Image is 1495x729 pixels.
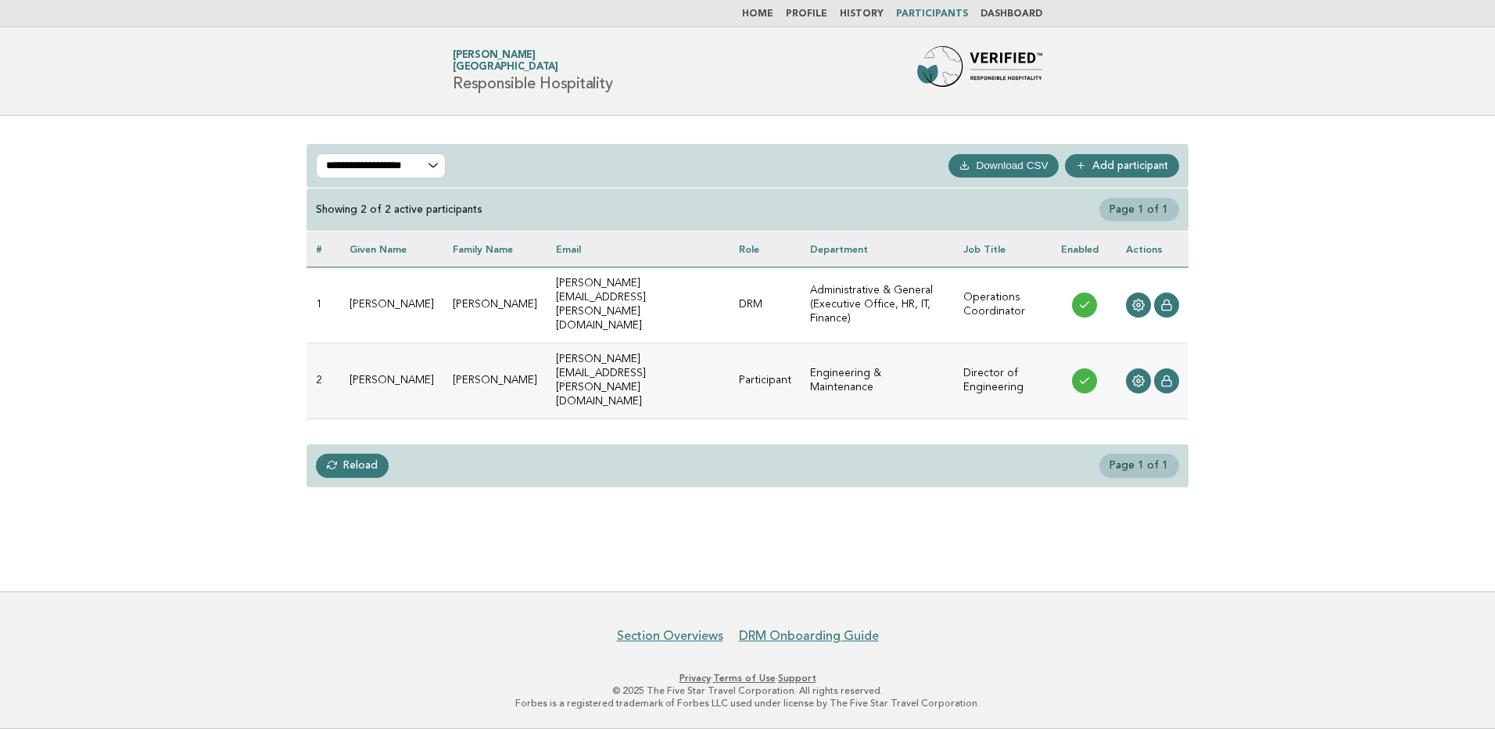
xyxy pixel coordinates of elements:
td: Director of Engineering [954,343,1052,419]
td: [PERSON_NAME] [340,267,443,343]
th: # [307,232,340,267]
td: [PERSON_NAME] [443,267,547,343]
img: Forbes Travel Guide [917,46,1042,96]
a: [PERSON_NAME][GEOGRAPHIC_DATA] [453,50,558,72]
th: Email [547,232,730,267]
td: 2 [307,343,340,419]
a: Reload [316,454,389,477]
td: [PERSON_NAME] [443,343,547,419]
p: Forbes is a registered trademark of Forbes LLC used under license by The Five Star Travel Corpora... [269,697,1226,709]
a: Terms of Use [713,673,776,684]
td: Participant [730,343,801,419]
a: Support [778,673,816,684]
a: Profile [786,9,827,19]
a: Section Overviews [617,628,723,644]
a: Participants [896,9,968,19]
a: Add participant [1065,154,1179,178]
th: Department [801,232,953,267]
span: [GEOGRAPHIC_DATA] [453,63,558,73]
th: Given name [340,232,443,267]
a: Privacy [679,673,711,684]
td: [PERSON_NAME][EMAIL_ADDRESS][PERSON_NAME][DOMAIN_NAME] [547,343,730,419]
th: Job Title [954,232,1052,267]
td: Engineering & Maintenance [801,343,953,419]
td: DRM [730,267,801,343]
a: Home [742,9,773,19]
h1: Responsible Hospitality [453,51,612,92]
td: Administrative & General (Executive Office, HR, IT, Finance) [801,267,953,343]
th: Family name [443,232,547,267]
div: Showing 2 of 2 active participants [316,203,482,217]
p: © 2025 The Five Star Travel Corporation. All rights reserved. [269,684,1226,697]
th: Role [730,232,801,267]
th: Enabled [1052,232,1117,267]
a: DRM Onboarding Guide [739,628,879,644]
td: [PERSON_NAME][EMAIL_ADDRESS][PERSON_NAME][DOMAIN_NAME] [547,267,730,343]
a: Dashboard [981,9,1042,19]
button: Download CSV [948,154,1059,178]
td: [PERSON_NAME] [340,343,443,419]
td: 1 [307,267,340,343]
a: History [840,9,884,19]
td: Operations Coordinator [954,267,1052,343]
p: · · [269,672,1226,684]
